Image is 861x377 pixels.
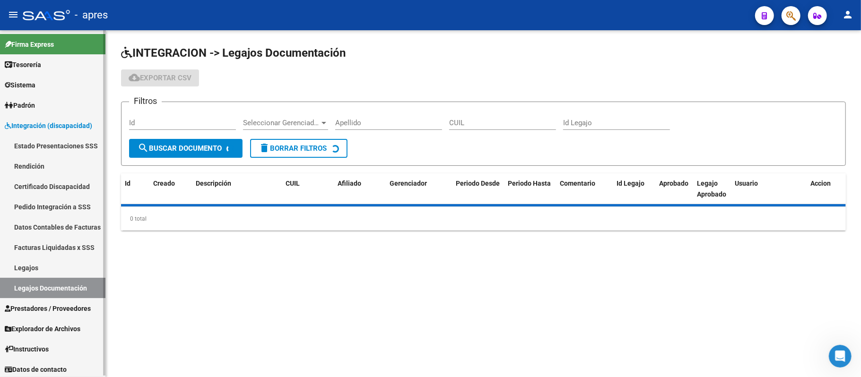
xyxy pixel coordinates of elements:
datatable-header-cell: Legajo Aprobado [693,173,731,205]
div: [DATE] [8,259,182,272]
span: Id [125,180,130,187]
span: Explorador de Archivos [5,324,80,334]
div: gracias [142,272,182,292]
div: todo porque resolvinmos esta semana lo de la firnma y le agregamos los informes [34,61,182,100]
datatable-header-cell: Id Legajo [613,173,655,205]
div: Soporte dice… [8,129,182,151]
button: Exportar CSV [121,69,199,86]
div: Jimena dice… [8,272,182,304]
div: vamos a mandar por prinera vez [58,101,182,121]
button: Buscar Documento [129,139,243,158]
span: Periodo Hasta [508,180,551,187]
div: Me informaron desde el área de sistemas que ya se encuentra solucionado la descarga de legajos [8,181,155,221]
span: Descripción [196,180,231,187]
datatable-header-cell: Periodo Desde [452,173,504,205]
p: El equipo también puede ayudar [46,12,147,21]
span: Gerenciador [390,180,427,187]
datatable-header-cell: Aprobado [655,173,693,205]
div: De qué periodo se lo está descargando? [15,29,148,47]
div: Me informaron desde el área de sistemas que ya se encuentra solucionado la descarga de legajos [15,187,148,215]
span: Buscar Documento [138,144,222,153]
span: Id Legajo [617,180,644,187]
span: Tesorería [5,60,41,70]
datatable-header-cell: CUIL [282,173,334,205]
span: Periodo Desde [456,180,500,187]
span: Aprobado [659,180,688,187]
iframe: Intercom live chat [829,345,852,368]
span: Comentario [560,180,595,187]
span: INTEGRACION -> Legajos Documentación [121,46,346,60]
div: todo porque resolvinmos esta semana lo de la firnma y le agregamos los informes [42,67,174,94]
span: Prestadores / Proveedores [5,303,91,314]
span: CUIL [286,180,300,187]
span: Instructivos [5,344,49,354]
mat-icon: cloud_download [129,72,140,83]
div: Bien aguardame que verifico [15,135,111,144]
button: Enviar un mensaje… [162,301,177,316]
button: Adjuntar un archivo [45,305,52,312]
div: Soporte dice… [8,181,182,222]
datatable-header-cell: Accion [807,173,854,205]
datatable-header-cell: Usuario [731,173,807,205]
datatable-header-cell: Descripción [192,173,282,205]
datatable-header-cell: Comentario [556,173,613,205]
datatable-header-cell: Periodo Hasta [504,173,556,205]
div: gracias [150,277,174,287]
mat-icon: delete [259,142,270,154]
div: Disculpe las molestias ocasionadas [15,227,132,236]
span: Datos de contacto [5,364,67,375]
datatable-header-cell: Gerenciador [386,173,452,205]
datatable-header-cell: Afiliado [334,173,386,205]
span: Borrar Filtros [259,144,327,153]
div: Soporte dice… [8,151,182,181]
div: 0 total [121,207,846,231]
span: Exportar CSV [129,74,191,82]
mat-icon: person [842,9,853,20]
div: Jimena dice… [8,61,182,101]
div: Bien aguardame que verifico [8,129,118,150]
span: Integración (discapacidad) [5,120,92,131]
span: Accion [810,180,831,187]
mat-icon: menu [8,9,19,20]
div: Ahi consulté en sistemas y ni bien me indiquen te aviso [8,151,155,180]
span: Usuario [735,180,758,187]
div: Ahi consulté en sistemas y ni bien me indiquen te aviso [15,156,148,175]
div: Disculpe las molestias ocasionadasSoporte • Hace 1sem [8,221,139,242]
mat-icon: search [138,142,149,154]
span: Afiliado [338,180,361,187]
span: - apres [75,5,108,26]
textarea: Escribe un mensaje... [8,285,181,301]
button: Selector de gif [30,305,37,312]
span: Sistema [5,80,35,90]
h1: Fin [46,5,57,12]
datatable-header-cell: Id [121,173,149,205]
span: Legajo Aprobado [697,180,726,198]
button: Inicio [165,4,183,22]
button: go back [6,4,24,22]
span: Seleccionar Gerenciador [243,119,320,127]
div: Jimena dice… [8,101,182,129]
div: vamos a mandar por prinera vez [66,106,174,116]
span: Firma Express [5,39,54,50]
div: Soporte • Hace 1sem [15,244,77,249]
div: De qué periodo se lo está descargando? [8,23,155,53]
datatable-header-cell: Creado [149,173,192,205]
img: Profile image for Fin [27,5,42,20]
div: Soporte dice… [8,23,182,60]
button: Borrar Filtros [250,139,348,158]
button: Selector de emoji [15,305,22,312]
h3: Filtros [129,94,162,108]
span: Creado [153,180,175,187]
span: Padrón [5,100,35,111]
div: Soporte dice… [8,221,182,259]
